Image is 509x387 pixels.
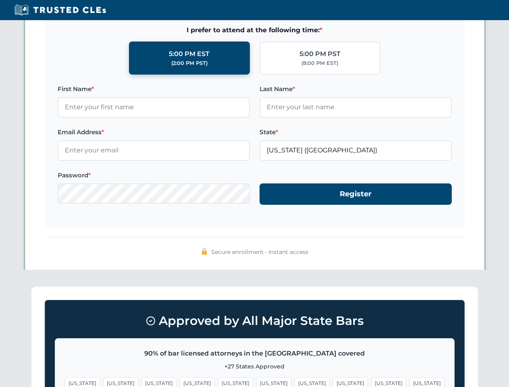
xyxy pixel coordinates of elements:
[211,248,308,256] span: Secure enrollment • Instant access
[169,49,210,59] div: 5:00 PM EST
[260,127,452,137] label: State
[260,97,452,117] input: Enter your last name
[58,171,250,180] label: Password
[58,127,250,137] label: Email Address
[171,59,208,67] div: (2:00 PM PST)
[12,4,108,16] img: Trusted CLEs
[299,49,341,59] div: 5:00 PM PST
[301,59,338,67] div: (8:00 PM EST)
[201,248,208,255] img: 🔒
[58,97,250,117] input: Enter your first name
[58,140,250,160] input: Enter your email
[260,84,452,94] label: Last Name
[260,140,452,160] input: Florida (FL)
[65,348,445,359] p: 90% of bar licensed attorneys in the [GEOGRAPHIC_DATA] covered
[58,25,452,35] span: I prefer to attend at the following time:
[65,362,445,371] p: +27 States Approved
[55,310,455,332] h3: Approved by All Major State Bars
[58,84,250,94] label: First Name
[260,183,452,205] button: Register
